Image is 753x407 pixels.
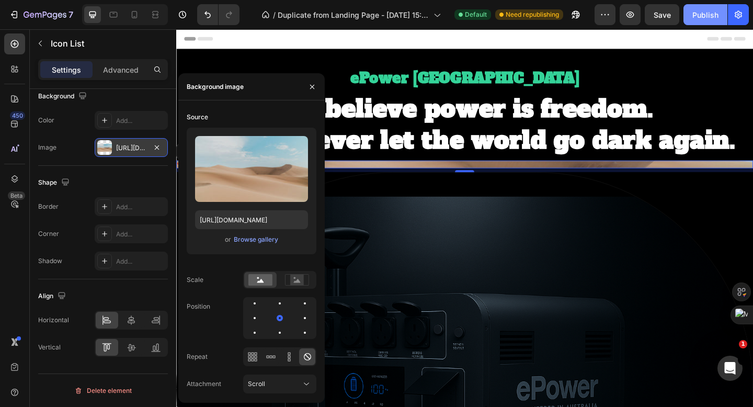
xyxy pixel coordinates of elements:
[13,128,42,138] div: Icon List
[38,343,61,352] div: Vertical
[187,379,221,389] div: Attachment
[506,10,559,19] span: Need republishing
[195,210,308,229] input: https://example.com/image.jpg
[683,4,727,25] button: Publish
[273,9,276,20] span: /
[116,202,165,212] div: Add...
[197,4,239,25] div: Undo/Redo
[38,143,56,152] div: Image
[51,37,164,50] p: Icon List
[4,4,78,25] button: 7
[654,10,671,19] span: Save
[187,82,244,92] div: Background image
[10,111,25,120] div: 450
[243,375,316,393] button: Scroll
[189,42,199,64] strong: e
[38,382,168,399] button: Delete element
[116,143,146,153] div: [URL][DOMAIN_NAME]
[187,302,210,311] div: Position
[38,229,59,239] div: Corner
[233,234,279,245] button: Browse gallery
[8,191,25,200] div: Beta
[74,385,132,397] div: Delete element
[187,112,208,122] div: Source
[116,257,165,266] div: Add...
[234,235,278,244] div: Browse gallery
[1,39,626,67] p: Power [GEOGRAPHIC_DATA]
[187,275,203,285] div: Scale
[278,9,429,20] span: Duplicate from Landing Page - [DATE] 15:51:45
[225,233,231,246] span: or
[38,89,89,104] div: Background
[38,176,72,190] div: Shape
[38,116,54,125] div: Color
[692,9,718,20] div: Publish
[248,380,265,388] span: Scroll
[116,230,165,239] div: Add...
[69,8,73,21] p: 7
[645,4,679,25] button: Save
[38,315,69,325] div: Horizontal
[38,202,59,211] div: Border
[195,136,308,202] img: preview-image
[38,256,62,266] div: Shadow
[717,356,743,381] iframe: Intercom live chat
[465,10,487,19] span: Default
[187,352,208,361] div: Repeat
[38,289,68,303] div: Align
[176,29,753,407] iframe: Design area
[52,64,81,75] p: Settings
[103,64,139,75] p: Advanced
[116,116,165,126] div: Add...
